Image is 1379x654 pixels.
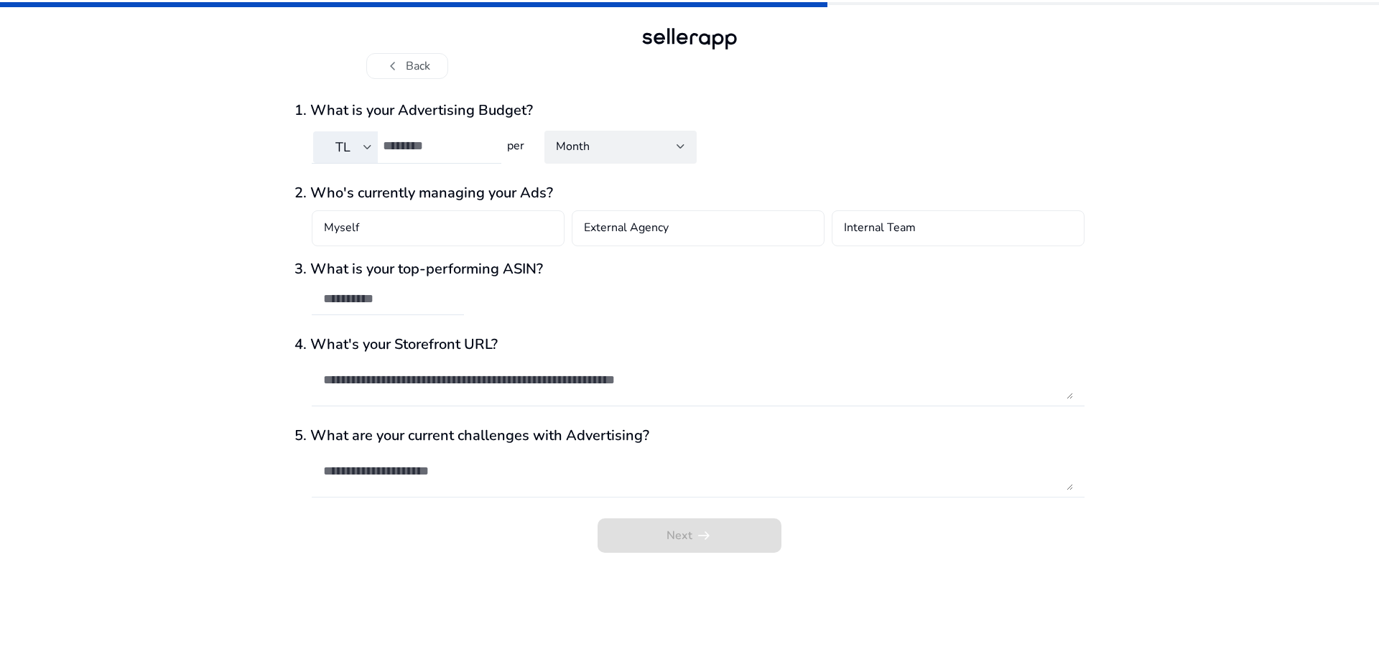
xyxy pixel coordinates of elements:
span: TL [335,139,350,156]
h4: Internal Team [844,220,916,237]
h3: 1. What is your Advertising Budget? [294,102,1085,119]
span: chevron_left [384,57,401,75]
h3: 5. What are your current challenges with Advertising? [294,427,1085,444]
h3: 3. What is your top-performing ASIN? [294,261,1085,278]
h4: External Agency [584,220,669,237]
h4: Myself [324,220,359,237]
h3: 2. Who's currently managing your Ads? [294,184,1085,202]
button: chevron_leftBack [366,53,448,79]
h3: 4. What's your Storefront URL? [294,336,1085,353]
h4: per [501,139,527,153]
span: Month [556,139,590,154]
